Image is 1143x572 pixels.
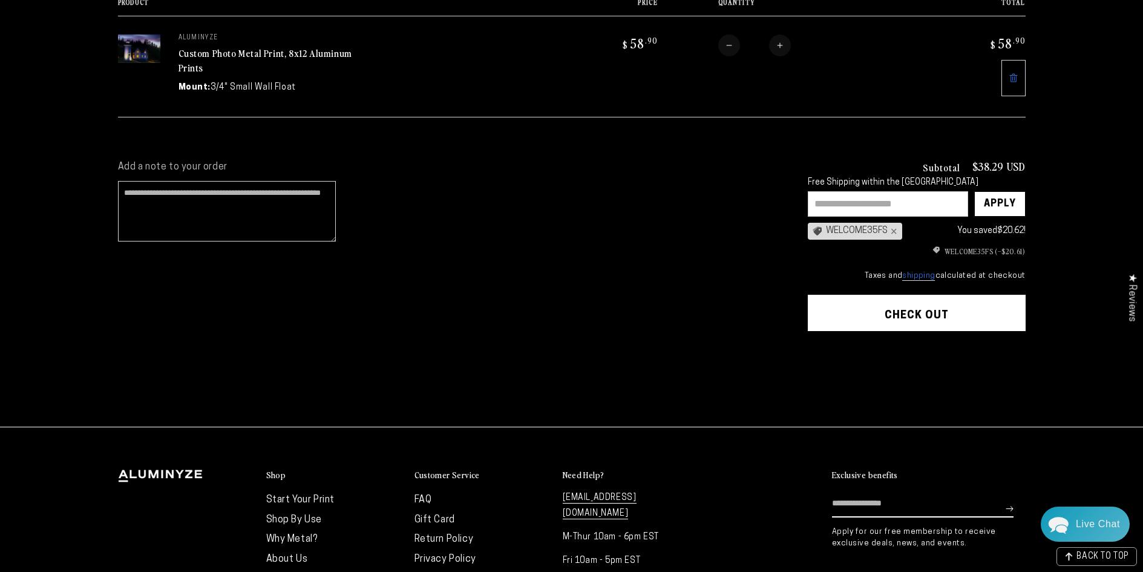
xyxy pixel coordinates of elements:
summary: Exclusive benefits [832,470,1026,481]
div: You saved ! [908,223,1026,238]
a: Return Policy [414,534,474,544]
bdi: 58 [989,35,1026,51]
p: M-Thur 10am - 6pm EST [563,530,699,545]
sup: .90 [1013,35,1026,45]
p: Fri 10am - 5pm EST [563,553,699,568]
span: $ [991,39,996,51]
span: $20.62 [997,226,1024,235]
div: Chat widget toggle [1041,507,1130,542]
span: BACK TO TOP [1076,553,1129,561]
h2: Shop [266,470,286,481]
div: Free Shipping within the [GEOGRAPHIC_DATA] [808,178,1026,188]
div: Click to open Judge.me floating reviews tab [1120,264,1143,331]
p: aluminyze [178,35,360,42]
h2: Exclusive benefits [832,470,898,481]
dt: Mount: [178,81,211,94]
summary: Customer Service [414,470,551,481]
small: Taxes and calculated at checkout [808,270,1026,282]
h2: Customer Service [414,470,480,481]
p: Apply for our free membership to receive exclusive deals, news, and events. [832,527,1026,548]
div: WELCOME35FS [808,223,902,240]
ul: Discount [808,246,1026,257]
h3: Subtotal [923,162,960,172]
a: Privacy Policy [414,554,476,564]
a: Start Your Print [266,495,335,505]
a: Gift Card [414,515,455,525]
img: 8"x12" Rectangle White Glossy Aluminyzed Photo [118,35,160,63]
dd: 3/4" Small Wall Float [211,81,296,94]
a: Custom Photo Metal Print, 8x12 Aluminum Prints [178,46,352,75]
div: Apply [984,192,1016,216]
a: About Us [266,554,308,564]
h2: Need Help? [563,470,604,481]
a: Why Metal? [266,534,318,544]
label: Add a note to your order [118,161,784,174]
summary: Need Help? [563,470,699,481]
a: shipping [902,272,935,281]
button: Check out [808,295,1026,331]
sup: .90 [645,35,658,45]
a: Remove 8"x12" Rectangle White Glossy Aluminyzed Photo [1001,60,1026,96]
div: Contact Us Directly [1076,507,1120,542]
input: Quantity for Custom Photo Metal Print, 8x12 Aluminum Prints [740,35,769,56]
bdi: 58 [621,35,658,51]
summary: Shop [266,470,402,481]
a: Shop By Use [266,515,323,525]
button: Subscribe [1006,490,1014,527]
li: WELCOME35FS (–$20.61) [808,246,1026,257]
a: FAQ [414,495,432,505]
iframe: PayPal-paypal [808,355,1026,381]
div: × [888,226,897,236]
a: [EMAIL_ADDRESS][DOMAIN_NAME] [563,493,637,519]
p: $38.29 USD [972,161,1026,172]
span: $ [623,39,628,51]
